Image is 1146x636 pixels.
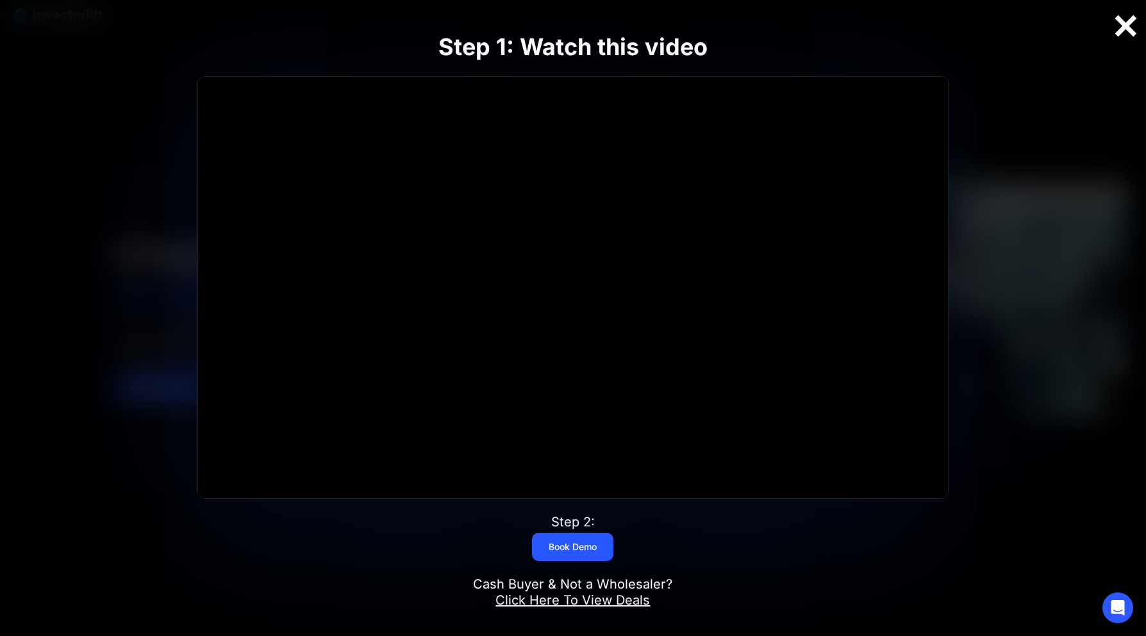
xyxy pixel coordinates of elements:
[473,576,672,608] div: Cash Buyer & Not a Wholesaler?
[495,592,650,608] a: Click Here To View Deals
[551,514,595,530] div: Step 2:
[438,33,708,61] strong: Step 1: Watch this video
[1102,592,1133,623] div: Open Intercom Messenger
[532,533,613,561] a: Book Demo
